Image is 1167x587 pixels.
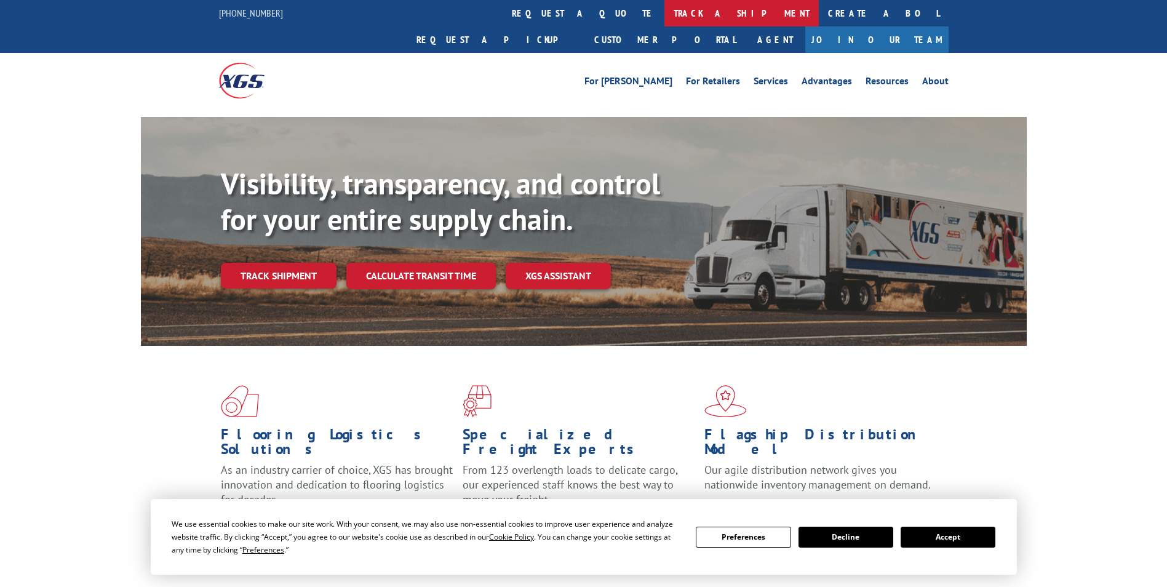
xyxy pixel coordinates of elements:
p: From 123 overlength loads to delicate cargo, our experienced staff knows the best way to move you... [463,463,695,517]
img: xgs-icon-total-supply-chain-intelligence-red [221,385,259,417]
a: For Retailers [686,76,740,90]
img: xgs-icon-flagship-distribution-model-red [704,385,747,417]
h1: Specialized Freight Experts [463,427,695,463]
span: Preferences [242,545,284,555]
div: We use essential cookies to make our site work. With your consent, we may also use non-essential ... [172,517,681,556]
span: Our agile distribution network gives you nationwide inventory management on demand. [704,463,931,492]
a: Join Our Team [805,26,949,53]
a: Track shipment [221,263,337,289]
h1: Flooring Logistics Solutions [221,427,453,463]
a: About [922,76,949,90]
a: Services [754,76,788,90]
a: Request a pickup [407,26,585,53]
a: Resources [866,76,909,90]
button: Accept [901,527,995,548]
b: Visibility, transparency, and control for your entire supply chain. [221,164,660,238]
a: Agent [745,26,805,53]
a: [PHONE_NUMBER] [219,7,283,19]
button: Decline [799,527,893,548]
span: Cookie Policy [489,532,534,542]
a: Customer Portal [585,26,745,53]
a: Calculate transit time [346,263,496,289]
div: Cookie Consent Prompt [151,499,1017,575]
h1: Flagship Distribution Model [704,427,937,463]
a: For [PERSON_NAME] [584,76,672,90]
button: Preferences [696,527,791,548]
a: Advantages [802,76,852,90]
a: XGS ASSISTANT [506,263,611,289]
img: xgs-icon-focused-on-flooring-red [463,385,492,417]
span: As an industry carrier of choice, XGS has brought innovation and dedication to flooring logistics... [221,463,453,506]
